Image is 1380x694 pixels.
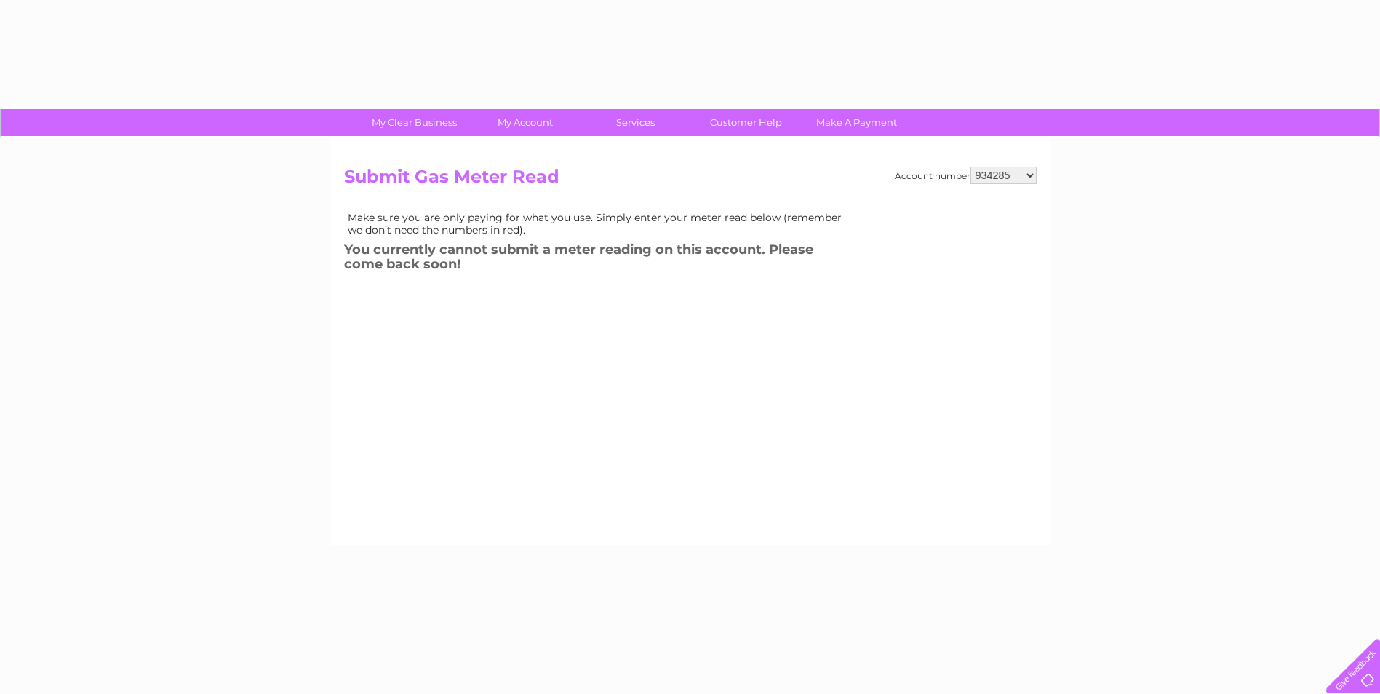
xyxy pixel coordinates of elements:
[344,167,1037,194] h2: Submit Gas Meter Read
[354,109,474,136] a: My Clear Business
[797,109,917,136] a: Make A Payment
[465,109,585,136] a: My Account
[344,208,853,239] td: Make sure you are only paying for what you use. Simply enter your meter read below (remember we d...
[895,167,1037,184] div: Account number
[575,109,695,136] a: Services
[686,109,806,136] a: Customer Help
[344,239,853,279] h3: You currently cannot submit a meter reading on this account. Please come back soon!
